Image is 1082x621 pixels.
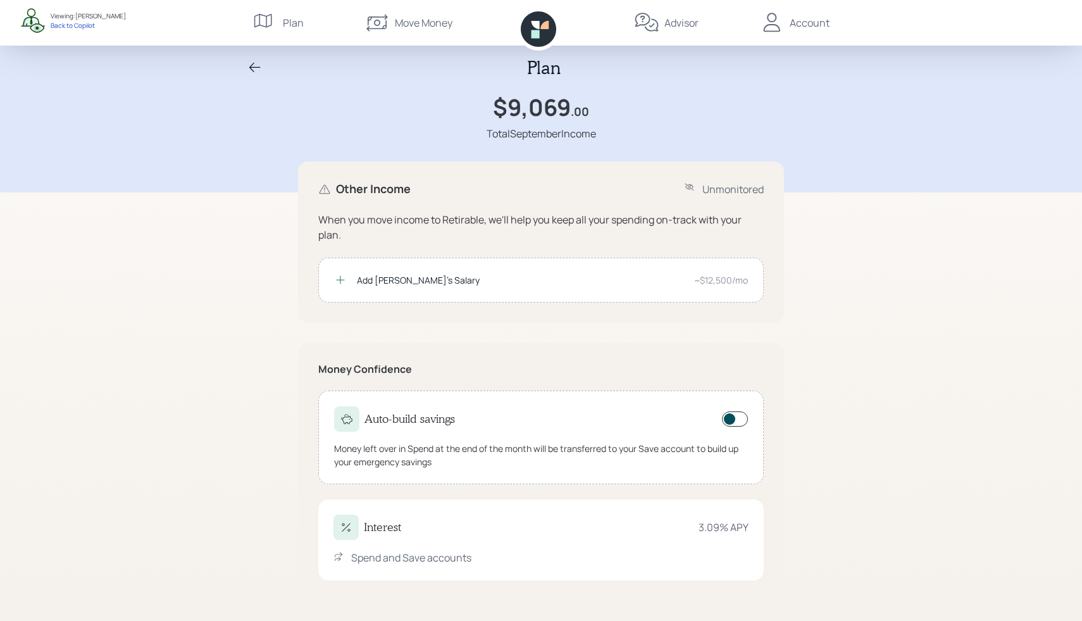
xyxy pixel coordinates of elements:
h4: Other Income [336,182,411,196]
div: Plan [283,15,304,30]
div: Back to Copilot [51,21,126,30]
div: Unmonitored [702,182,764,197]
div: Money left over in Spend at the end of the month will be transferred to your Save account to buil... [334,442,748,468]
div: ~$12,500/mo [694,273,748,287]
h1: $9,069 [493,94,571,121]
div: Spend and Save accounts [351,550,471,565]
h4: .00 [571,105,589,119]
h4: Auto-build savings [364,412,455,426]
h2: Plan [527,57,561,78]
div: Viewing: [PERSON_NAME] [51,11,126,21]
div: 3.09 % APY [699,520,749,535]
div: Add [PERSON_NAME]'s Salary [357,273,684,287]
div: When you move income to Retirable, we'll help you keep all your spending on-track with your plan. [318,212,764,242]
div: Account [790,15,830,30]
div: Move Money [395,15,452,30]
div: Advisor [664,15,699,30]
h5: Money Confidence [318,363,764,375]
div: Total September Income [487,126,596,141]
h4: Interest [364,520,401,534]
